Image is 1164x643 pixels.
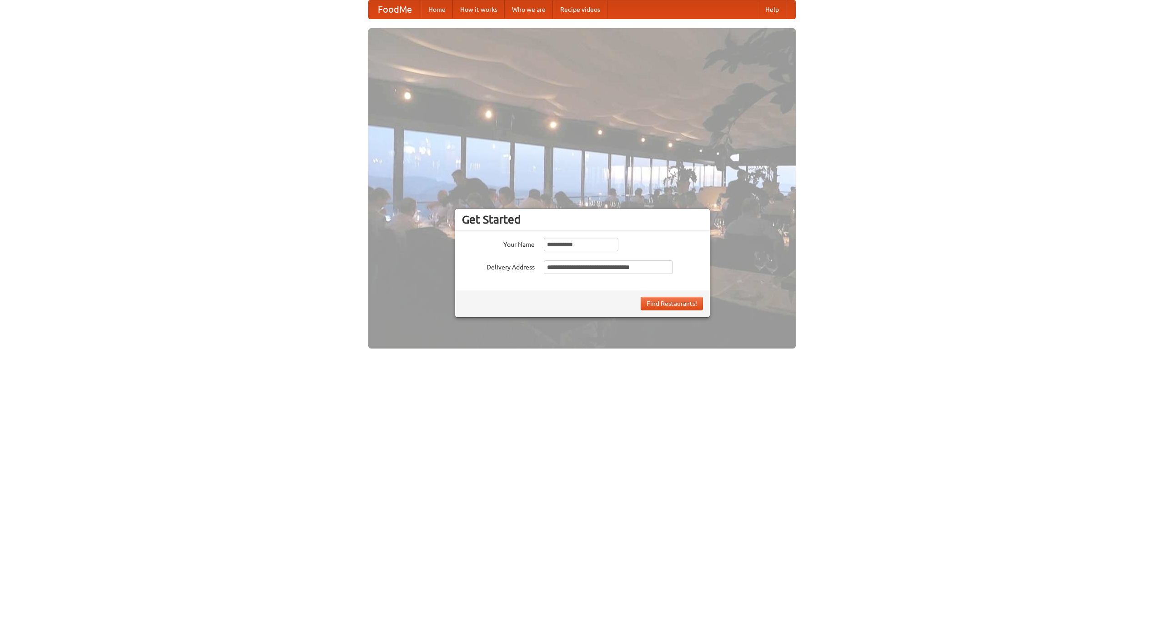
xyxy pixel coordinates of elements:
h3: Get Started [462,213,703,226]
a: Home [421,0,453,19]
a: FoodMe [369,0,421,19]
a: Who we are [505,0,553,19]
a: Recipe videos [553,0,607,19]
a: How it works [453,0,505,19]
label: Delivery Address [462,260,535,272]
label: Your Name [462,238,535,249]
a: Help [758,0,786,19]
button: Find Restaurants! [641,297,703,310]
